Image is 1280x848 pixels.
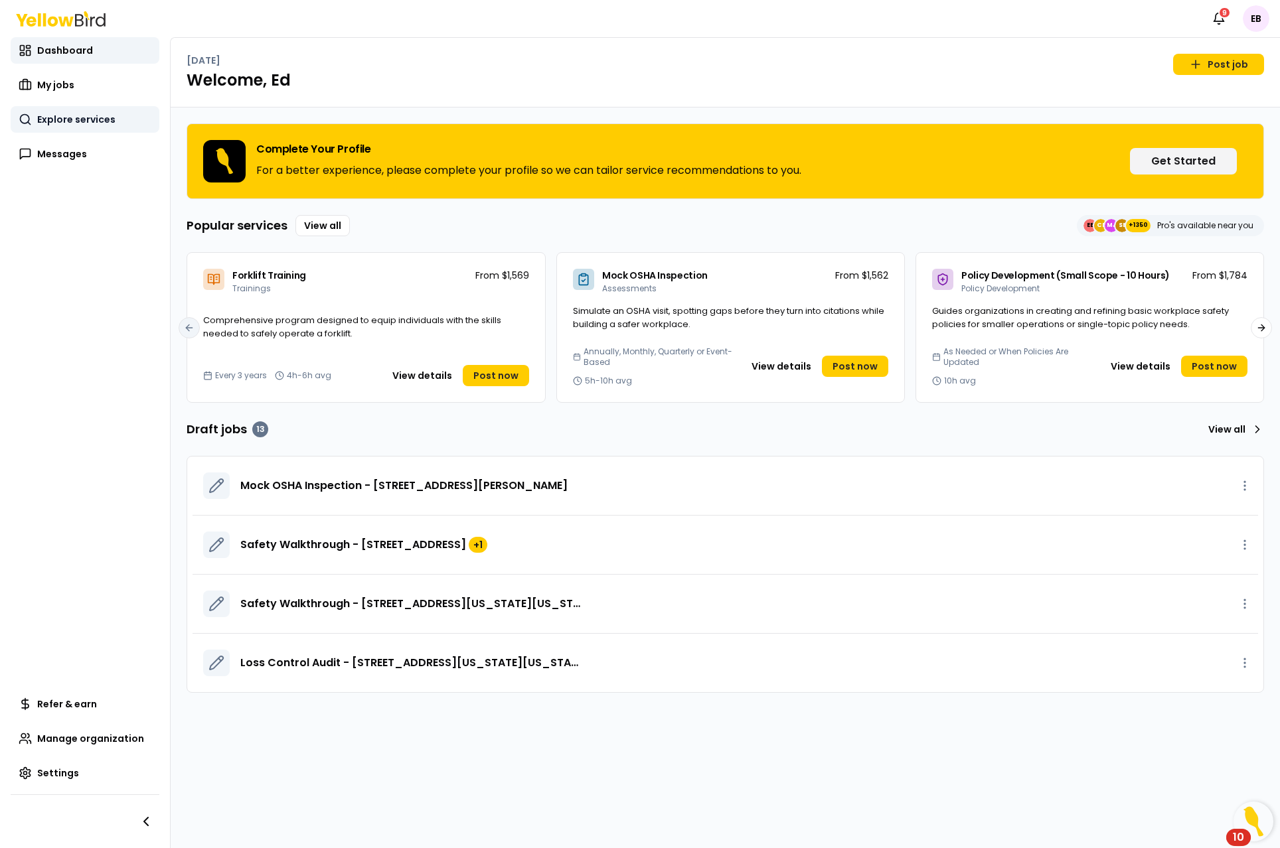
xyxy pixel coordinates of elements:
[11,141,159,167] a: Messages
[833,360,878,373] span: Post now
[240,478,568,494] a: Mock OSHA Inspection - [STREET_ADDRESS][PERSON_NAME]
[1192,269,1247,282] p: From $1,784
[252,421,268,437] div: 13
[573,305,884,330] span: Simulate an OSHA visit, spotting gaps before they turn into citations while building a safer work...
[232,269,306,282] span: Forklift Training
[187,420,268,439] h3: Draft jobs
[287,370,331,381] span: 4h-6h avg
[835,269,888,282] p: From $1,562
[961,269,1170,282] span: Policy Development (Small Scope - 10 Hours)
[1105,219,1118,232] span: MJ
[187,123,1264,199] div: Complete Your ProfileFor a better experience, please complete your profile so we can tailor servi...
[187,70,1264,91] h1: Welcome, Ed
[822,356,888,377] a: Post now
[11,760,159,786] a: Settings
[1083,219,1097,232] span: EE
[240,537,466,553] span: Safety Walkthrough - [STREET_ADDRESS]
[11,72,159,98] a: My jobs
[932,305,1229,330] span: Guides organizations in creating and refining basic workplace safety policies for smaller operati...
[584,346,738,368] span: Annually, Monthly, Quarterly or Event-Based
[1218,7,1231,19] div: 9
[1234,802,1273,841] button: Open Resource Center, 10 new notifications
[295,215,350,236] a: View all
[215,370,267,381] span: Every 3 years
[475,269,529,282] p: From $1,569
[961,283,1040,294] span: Policy Development
[1203,419,1264,440] a: View all
[256,144,801,155] h3: Complete Your Profile
[37,766,79,780] span: Settings
[256,163,801,178] p: For a better experience, please complete your profile so we can tailor service recommendations to...
[473,369,519,382] span: Post now
[1129,219,1148,232] span: +1350
[11,37,159,64] a: Dashboard
[602,269,708,282] span: Mock OSHA Inspection
[1103,356,1178,377] button: View details
[37,44,93,57] span: Dashboard
[37,697,97,711] span: Refer & earn
[943,346,1097,368] span: As Needed or When Policies Are Updated
[744,356,819,377] button: View details
[11,691,159,717] a: Refer & earn
[1192,360,1237,373] span: Post now
[1094,219,1107,232] span: CE
[1115,219,1129,232] span: SE
[1157,220,1253,231] p: Pro's available near you
[37,147,87,161] span: Messages
[37,78,74,92] span: My jobs
[11,725,159,752] a: Manage organization
[187,216,287,235] h3: Popular services
[203,314,501,340] span: Comprehensive program designed to equip individuals with the skills needed to safely operate a fo...
[1173,54,1264,75] a: Post job
[1130,148,1237,175] button: Get Started
[232,283,271,294] span: Trainings
[240,537,487,553] a: Safety Walkthrough - [STREET_ADDRESS]+1
[585,376,632,386] span: 5h-10h avg
[1206,5,1232,32] button: 9
[37,113,116,126] span: Explore services
[37,732,144,745] span: Manage organization
[240,596,580,612] a: Safety Walkthrough - [STREET_ADDRESS][US_STATE][US_STATE]
[240,655,580,671] a: Loss Control Audit - [STREET_ADDRESS][US_STATE][US_STATE]
[187,54,220,67] p: [DATE]
[602,283,657,294] span: Assessments
[1243,5,1269,32] span: EB
[469,537,487,553] div: + 1
[1181,356,1247,377] a: Post now
[944,376,976,386] span: 10h avg
[384,365,460,386] button: View details
[463,365,529,386] a: Post now
[11,106,159,133] a: Explore services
